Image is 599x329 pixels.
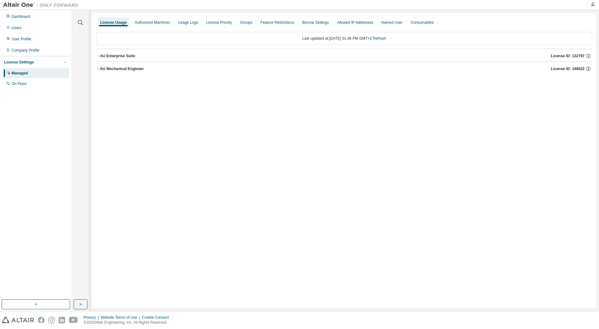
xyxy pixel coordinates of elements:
div: Users [12,25,21,30]
p: © 2025 Altair Engineering, Inc. All Rights Reserved. [84,320,173,325]
img: Altair One [3,2,81,8]
button: AU Mechanical EngineerLicense ID: 148022 [96,62,592,76]
div: Groups [240,20,252,25]
span: License ID: 148022 [551,66,585,71]
img: instagram.svg [48,317,55,323]
div: Allowed IP Addresses [337,20,373,25]
div: Borrow Settings [302,20,329,25]
img: facebook.svg [38,317,44,323]
div: Named User [381,20,402,25]
div: Managed [12,71,28,76]
div: Dashboard [12,14,30,19]
div: Cookie Consent [142,315,172,320]
div: License Priority [206,20,232,25]
div: User Profile [12,37,31,42]
div: Consumables [411,20,434,25]
button: AU Enterprise SuiteLicense ID: 132797 [96,49,592,63]
div: On Prem [12,81,27,86]
div: Authorized Machines [135,20,170,25]
img: youtube.svg [69,317,78,323]
div: AU Enterprise Suite [100,53,135,58]
img: linkedin.svg [59,317,65,323]
div: License Settings [4,60,34,65]
div: Feature Restrictions [261,20,294,25]
img: altair_logo.svg [2,317,34,323]
div: AU Mechanical Engineer [100,66,144,71]
span: License ID: 132797 [551,53,585,58]
div: Last updated at: [DATE] 01:46 PM GMT+2 [96,32,592,45]
div: Usage Logs [178,20,198,25]
a: Refresh [373,36,386,41]
div: Company Profile [12,48,39,53]
div: License Usage [100,20,127,25]
div: Privacy [84,315,101,320]
div: Website Terms of Use [101,315,142,320]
